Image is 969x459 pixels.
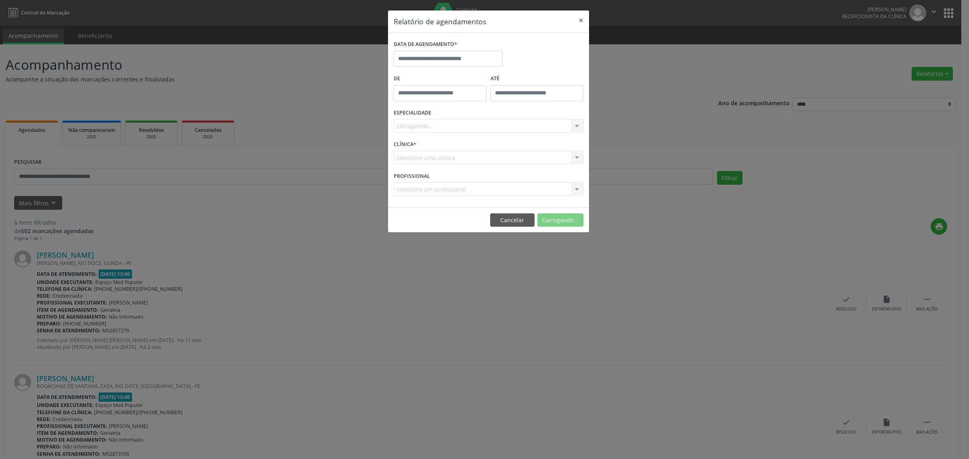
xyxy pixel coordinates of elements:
[394,38,457,51] label: DATA DE AGENDAMENTO
[394,107,431,119] label: ESPECIALIDADE
[394,170,430,182] label: PROFISSIONAL
[490,213,535,227] button: Cancelar
[394,138,416,151] label: CLÍNICA
[573,10,589,30] button: Close
[394,73,487,85] label: De
[491,73,583,85] label: ATÉ
[537,213,583,227] button: Carregando...
[394,16,486,27] h5: Relatório de agendamentos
